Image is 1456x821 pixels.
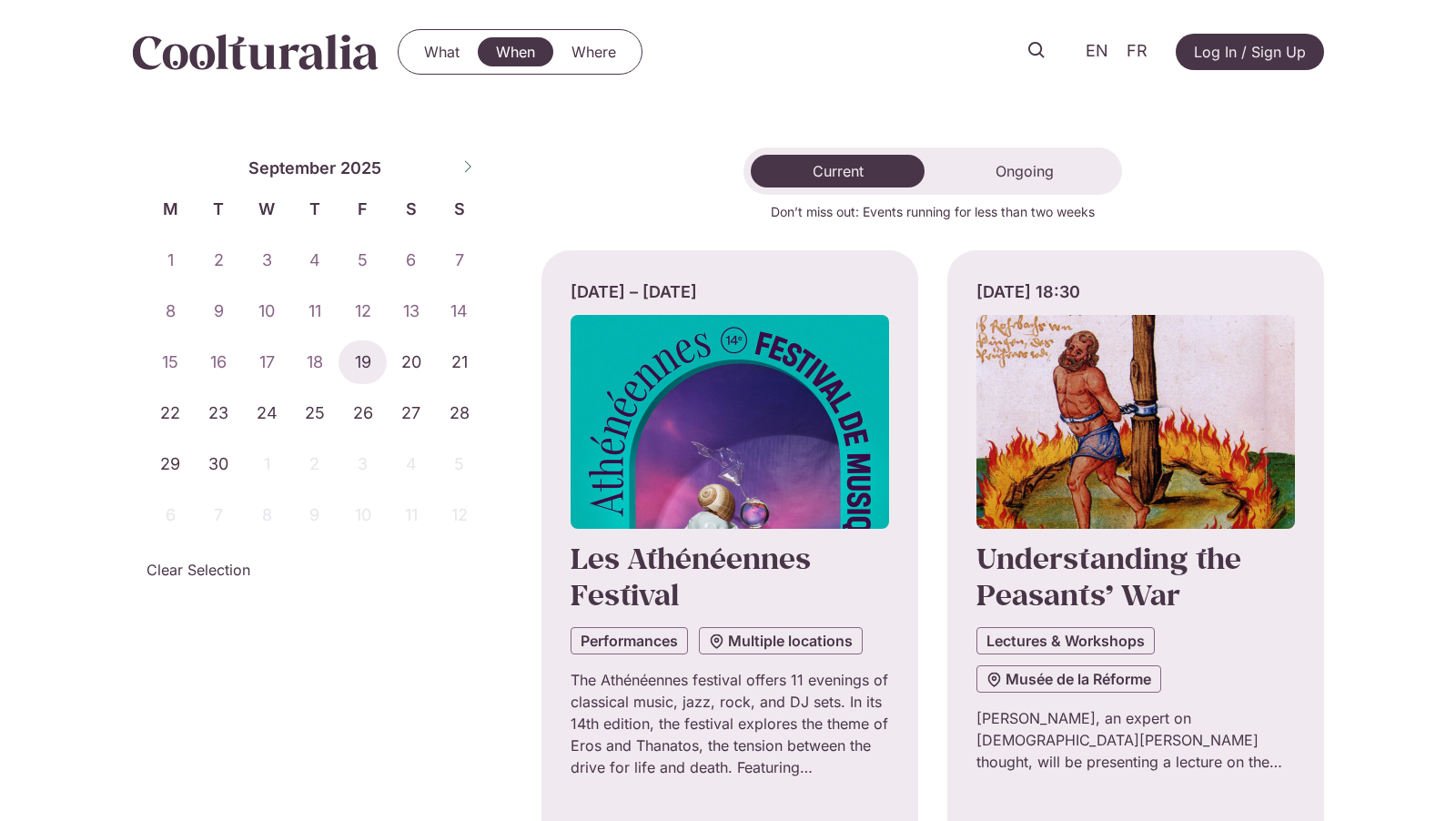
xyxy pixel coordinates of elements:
[339,493,387,537] span: October 10, 2025
[195,442,243,486] span: September 30, 2025
[976,279,1295,304] div: [DATE] 18:30
[976,315,1295,529] img: Coolturalia - How to Understand the Peasant War ?
[291,442,339,486] span: October 2, 2025
[1176,34,1324,70] a: Log In / Sign Up
[339,442,387,486] span: October 3, 2025
[406,37,634,66] nav: Menu
[195,238,243,282] span: September 2, 2025
[339,391,387,435] span: September 26, 2025
[571,539,811,613] a: Les Athénéennes Festival
[976,707,1295,773] p: [PERSON_NAME], an expert on [DEMOGRAPHIC_DATA][PERSON_NAME] thought, will be presenting a lecture...
[195,289,243,333] span: September 9, 2025
[435,289,483,333] span: September 14, 2025
[1117,38,1157,65] a: FR
[1127,42,1148,61] span: FR
[147,197,195,221] span: M
[976,539,1241,613] a: Understanding the Peasants’ War
[1194,41,1306,63] span: Log In / Sign Up
[195,493,243,537] span: October 7, 2025
[387,238,435,282] span: September 6, 2025
[243,340,291,384] span: September 17, 2025
[243,238,291,282] span: September 3, 2025
[387,391,435,435] span: September 27, 2025
[541,202,1324,221] p: Don’t miss out: Events running for less than two weeks
[291,391,339,435] span: September 25, 2025
[339,340,387,384] span: September 19, 2025
[435,238,483,282] span: September 7, 2025
[243,197,291,221] span: W
[147,238,195,282] span: September 1, 2025
[195,197,243,221] span: T
[387,493,435,537] span: October 11, 2025
[435,391,483,435] span: September 28, 2025
[291,289,339,333] span: September 11, 2025
[339,197,387,221] span: F
[243,442,291,486] span: October 1, 2025
[571,627,688,654] a: Performances
[435,442,483,486] span: October 5, 2025
[478,37,553,66] a: When
[291,238,339,282] span: September 4, 2025
[195,391,243,435] span: September 23, 2025
[571,669,889,778] p: The Athénéennes festival offers 11 evenings of classical music, jazz, rock, and DJ sets. In its 1...
[195,340,243,384] span: September 16, 2025
[571,315,889,529] img: Coolturalia - Les Athénéennes Festival
[340,156,381,180] span: 2025
[406,37,478,66] a: What
[435,493,483,537] span: October 12, 2025
[291,493,339,537] span: October 9, 2025
[387,197,435,221] span: S
[243,391,291,435] span: September 24, 2025
[291,340,339,384] span: September 18, 2025
[387,442,435,486] span: October 4, 2025
[1077,38,1117,65] a: EN
[435,340,483,384] span: September 21, 2025
[435,197,483,221] span: S
[339,289,387,333] span: September 12, 2025
[813,162,864,180] span: Current
[976,627,1155,654] a: Lectures & Workshops
[243,289,291,333] span: September 10, 2025
[147,559,250,581] a: Clear Selection
[248,156,336,180] span: September
[147,391,195,435] span: September 22, 2025
[571,279,889,304] div: [DATE] – [DATE]
[1086,42,1108,61] span: EN
[996,162,1054,180] span: Ongoing
[553,37,634,66] a: Where
[147,340,195,384] span: September 15, 2025
[147,289,195,333] span: September 8, 2025
[147,493,195,537] span: October 6, 2025
[339,238,387,282] span: September 5, 2025
[387,340,435,384] span: September 20, 2025
[976,665,1161,693] a: Musée de la Réforme
[291,197,339,221] span: T
[243,493,291,537] span: October 8, 2025
[147,442,195,486] span: September 29, 2025
[387,289,435,333] span: September 13, 2025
